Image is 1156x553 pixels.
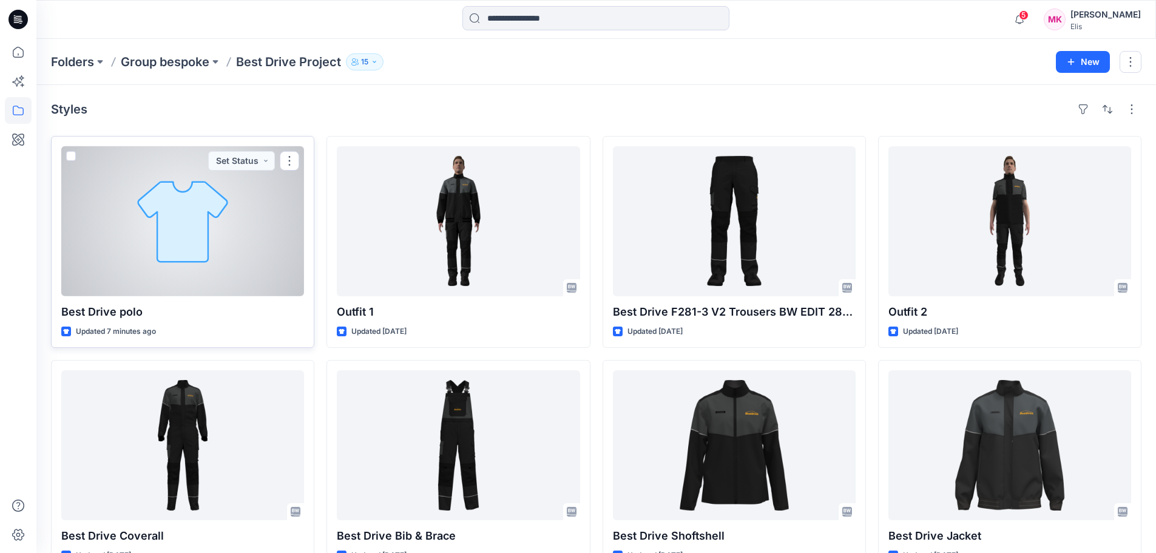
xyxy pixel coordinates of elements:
[613,146,856,296] a: Best Drive F281-3 V2 Trousers BW EDIT 2803
[361,55,368,69] p: 15
[51,53,94,70] a: Folders
[903,325,958,338] p: Updated [DATE]
[888,304,1131,321] p: Outfit 2
[613,528,856,545] p: Best Drive Shoftshell
[337,146,580,296] a: Outfit 1
[337,528,580,545] p: Best Drive Bib & Brace
[61,370,304,520] a: Best Drive Coverall
[888,370,1131,520] a: Best Drive Jacket
[61,528,304,545] p: Best Drive Coverall
[1056,51,1110,73] button: New
[61,146,304,296] a: Best Drive polo
[1044,8,1066,30] div: MK
[613,370,856,520] a: Best Drive Shoftshell
[1070,7,1141,22] div: [PERSON_NAME]
[346,53,384,70] button: 15
[1070,22,1141,31] div: Elis
[1019,10,1029,20] span: 5
[76,325,156,338] p: Updated 7 minutes ago
[627,325,683,338] p: Updated [DATE]
[236,53,341,70] p: Best Drive Project
[337,370,580,520] a: Best Drive Bib & Brace
[51,102,87,117] h4: Styles
[337,304,580,321] p: Outfit 1
[613,304,856,321] p: Best Drive F281-3 V2 Trousers BW EDIT 2803
[61,304,304,321] p: Best Drive polo
[121,53,209,70] a: Group bespoke
[888,528,1131,545] p: Best Drive Jacket
[351,325,407,338] p: Updated [DATE]
[888,146,1131,296] a: Outfit 2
